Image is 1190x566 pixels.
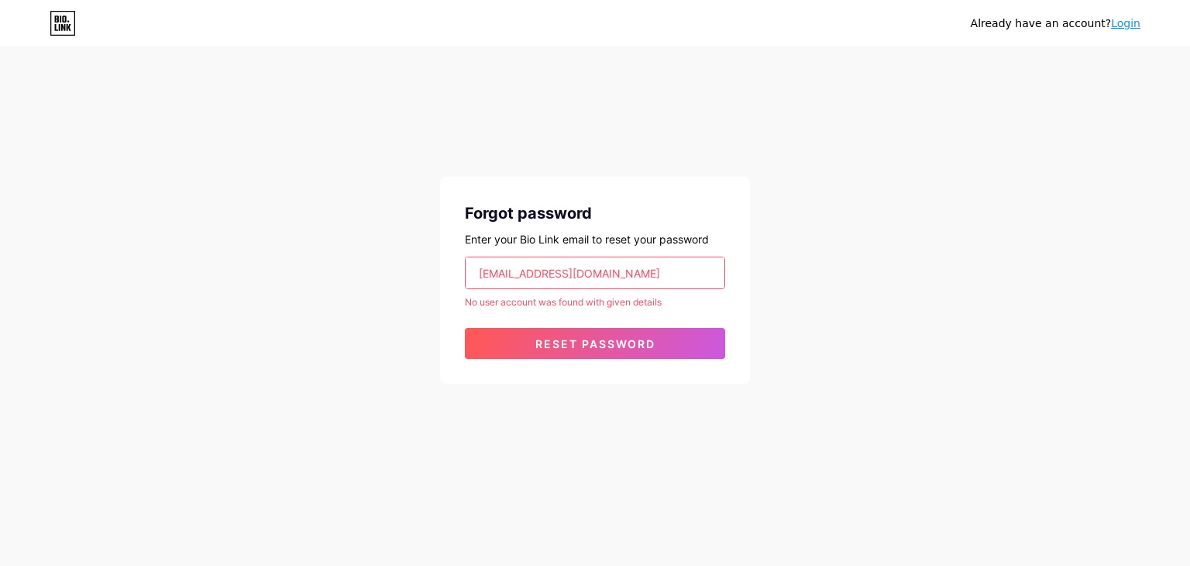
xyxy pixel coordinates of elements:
[465,231,725,247] div: Enter your Bio Link email to reset your password
[465,202,725,225] div: Forgot password
[465,328,725,359] button: Reset password
[971,16,1140,32] div: Already have an account?
[535,337,655,350] span: Reset password
[465,295,725,309] div: No user account was found with given details
[466,257,724,288] input: Email
[1111,17,1140,29] a: Login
